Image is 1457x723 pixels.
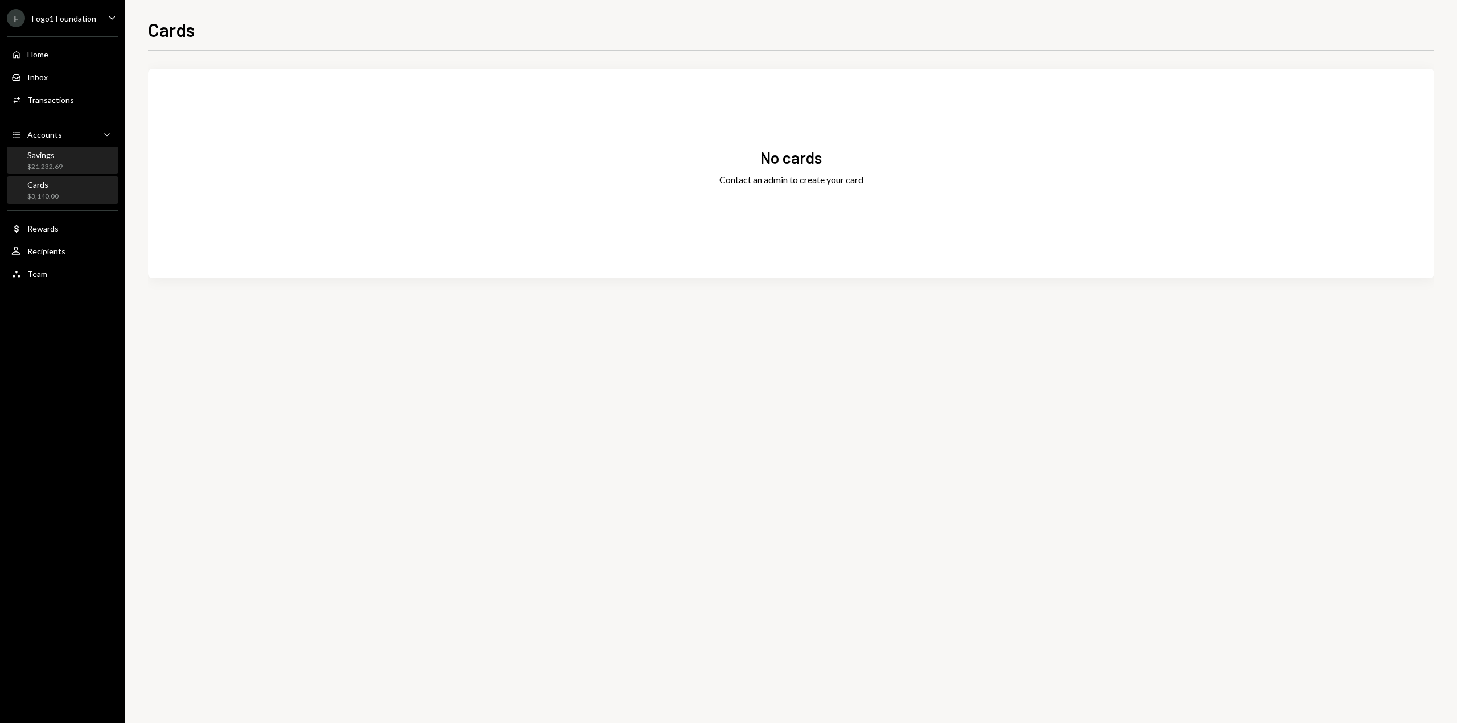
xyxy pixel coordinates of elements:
div: Home [27,49,48,59]
a: Home [7,44,118,64]
div: Transactions [27,95,74,105]
a: Accounts [7,124,118,144]
a: Team [7,263,118,284]
div: $3,140.00 [27,192,59,201]
h1: Cards [148,18,195,41]
a: Inbox [7,67,118,87]
div: Recipients [27,246,65,256]
div: Accounts [27,130,62,139]
a: Savings$21,232.69 [7,147,118,174]
div: Team [27,269,47,279]
div: Rewards [27,224,59,233]
div: $21,232.69 [27,162,63,172]
div: No cards [760,147,822,169]
a: Rewards [7,218,118,238]
div: F [7,9,25,27]
div: Savings [27,150,63,160]
div: Fogo1 Foundation [32,14,96,23]
div: Inbox [27,72,48,82]
div: Contact an admin to create your card [719,173,863,187]
a: Cards$3,140.00 [7,176,118,204]
a: Transactions [7,89,118,110]
a: Recipients [7,241,118,261]
div: Cards [27,180,59,189]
